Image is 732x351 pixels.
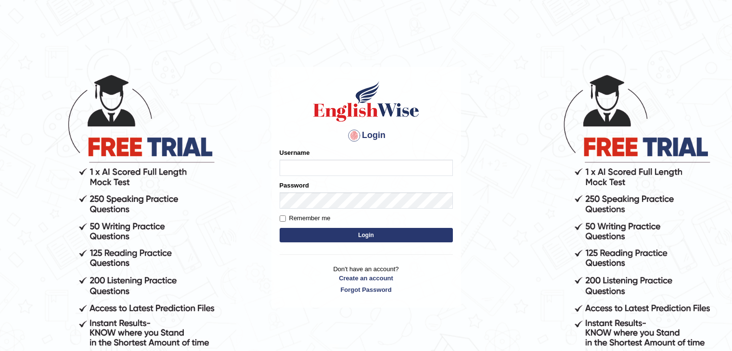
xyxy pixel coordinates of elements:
label: Remember me [280,213,331,223]
label: Password [280,181,309,190]
h4: Login [280,128,453,143]
button: Login [280,228,453,242]
p: Don't have an account? [280,264,453,294]
img: Logo of English Wise sign in for intelligent practice with AI [311,80,421,123]
a: Create an account [280,274,453,283]
a: Forgot Password [280,285,453,294]
label: Username [280,148,310,157]
input: Remember me [280,215,286,222]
